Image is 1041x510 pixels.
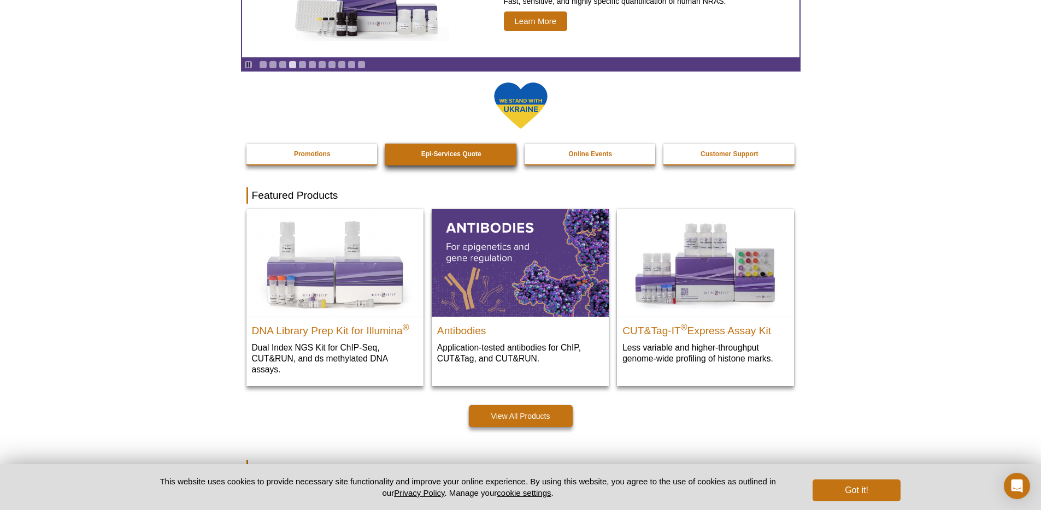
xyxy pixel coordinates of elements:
[504,11,568,31] span: Learn More
[432,209,609,316] img: All Antibodies
[246,460,795,476] h2: Featured Services
[294,150,331,158] strong: Promotions
[385,144,517,164] a: Epi-Services Quote
[318,61,326,69] a: Go to slide 7
[279,61,287,69] a: Go to slide 3
[141,476,795,499] p: This website uses cookies to provide necessary site functionality and improve your online experie...
[701,150,758,158] strong: Customer Support
[403,322,409,331] sup: ®
[298,61,307,69] a: Go to slide 5
[252,320,418,336] h2: DNA Library Prep Kit for Illumina
[681,322,687,331] sup: ®
[246,209,424,316] img: DNA Library Prep Kit for Illumina
[497,488,551,497] button: cookie settings
[246,209,424,386] a: DNA Library Prep Kit for Illumina DNA Library Prep Kit for Illumina® Dual Index NGS Kit for ChIP-...
[525,144,657,164] a: Online Events
[252,342,418,375] p: Dual Index NGS Kit for ChIP-Seq, CUT&RUN, and ds methylated DNA assays.
[246,144,379,164] a: Promotions
[269,61,277,69] a: Go to slide 2
[289,61,297,69] a: Go to slide 4
[394,488,444,497] a: Privacy Policy
[357,61,366,69] a: Go to slide 11
[432,209,609,375] a: All Antibodies Antibodies Application-tested antibodies for ChIP, CUT&Tag, and CUT&RUN.
[813,479,900,501] button: Got it!
[617,209,794,375] a: CUT&Tag-IT® Express Assay Kit CUT&Tag-IT®Express Assay Kit Less variable and higher-throughput ge...
[493,81,548,130] img: We Stand With Ukraine
[1004,473,1030,499] div: Open Intercom Messenger
[622,342,789,364] p: Less variable and higher-throughput genome-wide profiling of histone marks​.
[568,150,612,158] strong: Online Events
[469,405,573,427] a: View All Products
[338,61,346,69] a: Go to slide 9
[437,342,603,364] p: Application-tested antibodies for ChIP, CUT&Tag, and CUT&RUN.
[663,144,796,164] a: Customer Support
[328,61,336,69] a: Go to slide 8
[246,187,795,204] h2: Featured Products
[437,320,603,336] h2: Antibodies
[348,61,356,69] a: Go to slide 10
[421,150,481,158] strong: Epi-Services Quote
[244,61,252,69] a: Toggle autoplay
[622,320,789,336] h2: CUT&Tag-IT Express Assay Kit
[259,61,267,69] a: Go to slide 1
[617,209,794,316] img: CUT&Tag-IT® Express Assay Kit
[308,61,316,69] a: Go to slide 6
